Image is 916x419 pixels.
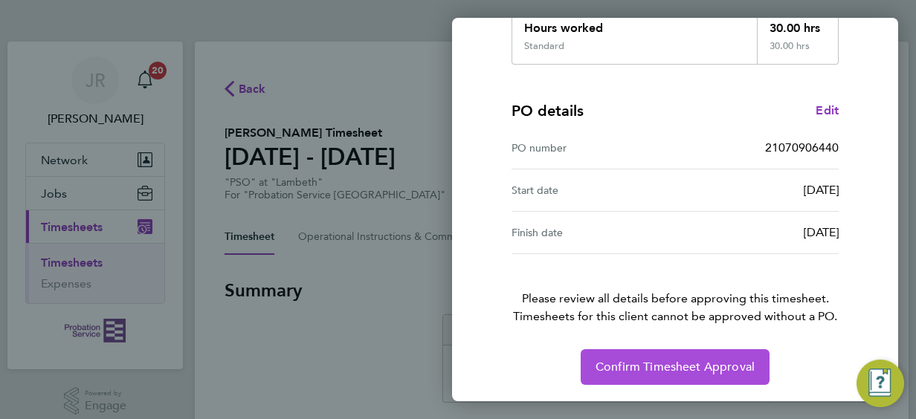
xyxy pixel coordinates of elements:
[494,254,857,325] p: Please review all details before approving this timesheet.
[816,102,839,120] a: Edit
[524,40,564,52] div: Standard
[494,308,857,325] span: Timesheets for this client cannot be approved without a PO.
[512,181,675,199] div: Start date
[757,40,839,64] div: 30.00 hrs
[675,224,839,241] div: [DATE]
[512,224,675,241] div: Finish date
[596,360,755,374] span: Confirm Timesheet Approval
[675,181,839,199] div: [DATE]
[757,7,839,40] div: 30.00 hrs
[765,140,839,155] span: 21070906440
[512,139,675,157] div: PO number
[512,7,757,40] div: Hours worked
[512,100,584,121] h4: PO details
[857,360,904,407] button: Engage Resource Center
[581,349,770,385] button: Confirm Timesheet Approval
[816,103,839,117] span: Edit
